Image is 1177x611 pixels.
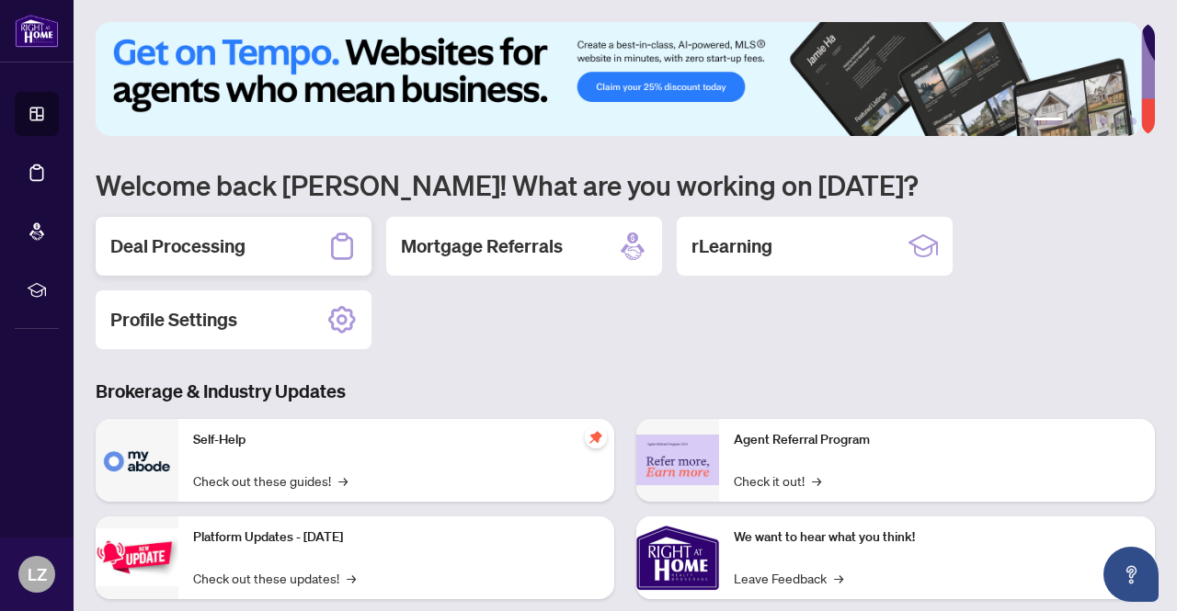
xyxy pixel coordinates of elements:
a: Check it out!→ [734,470,821,491]
button: 4 [1100,118,1107,125]
img: Slide 0 [96,22,1141,136]
span: → [347,568,356,588]
img: logo [15,14,59,48]
p: Self-Help [193,430,600,450]
span: LZ [28,561,47,587]
button: 6 [1129,118,1137,125]
img: Self-Help [96,419,178,502]
h2: Mortgage Referrals [401,233,563,259]
p: Agent Referral Program [734,430,1140,450]
a: Check out these updates!→ [193,568,356,588]
span: pushpin [585,426,607,448]
h2: Profile Settings [110,307,237,333]
h3: Brokerage & Industry Updates [96,379,1155,404]
button: 2 [1070,118,1078,125]
span: → [338,470,348,491]
p: Platform Updates - [DATE] [193,527,600,548]
h1: Welcome back [PERSON_NAME]! What are you working on [DATE]? [96,167,1155,202]
a: Leave Feedback→ [734,568,843,588]
p: We want to hear what you think! [734,527,1140,548]
button: 3 [1085,118,1092,125]
img: Platform Updates - July 21, 2025 [96,528,178,586]
button: Open asap [1103,547,1159,602]
span: → [812,470,821,491]
button: 1 [1034,118,1063,125]
h2: Deal Processing [110,233,246,259]
img: We want to hear what you think! [636,516,719,599]
button: 5 [1114,118,1122,125]
h2: rLearning [691,233,772,259]
a: Check out these guides!→ [193,470,348,491]
span: → [834,568,843,588]
img: Agent Referral Program [636,435,719,485]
